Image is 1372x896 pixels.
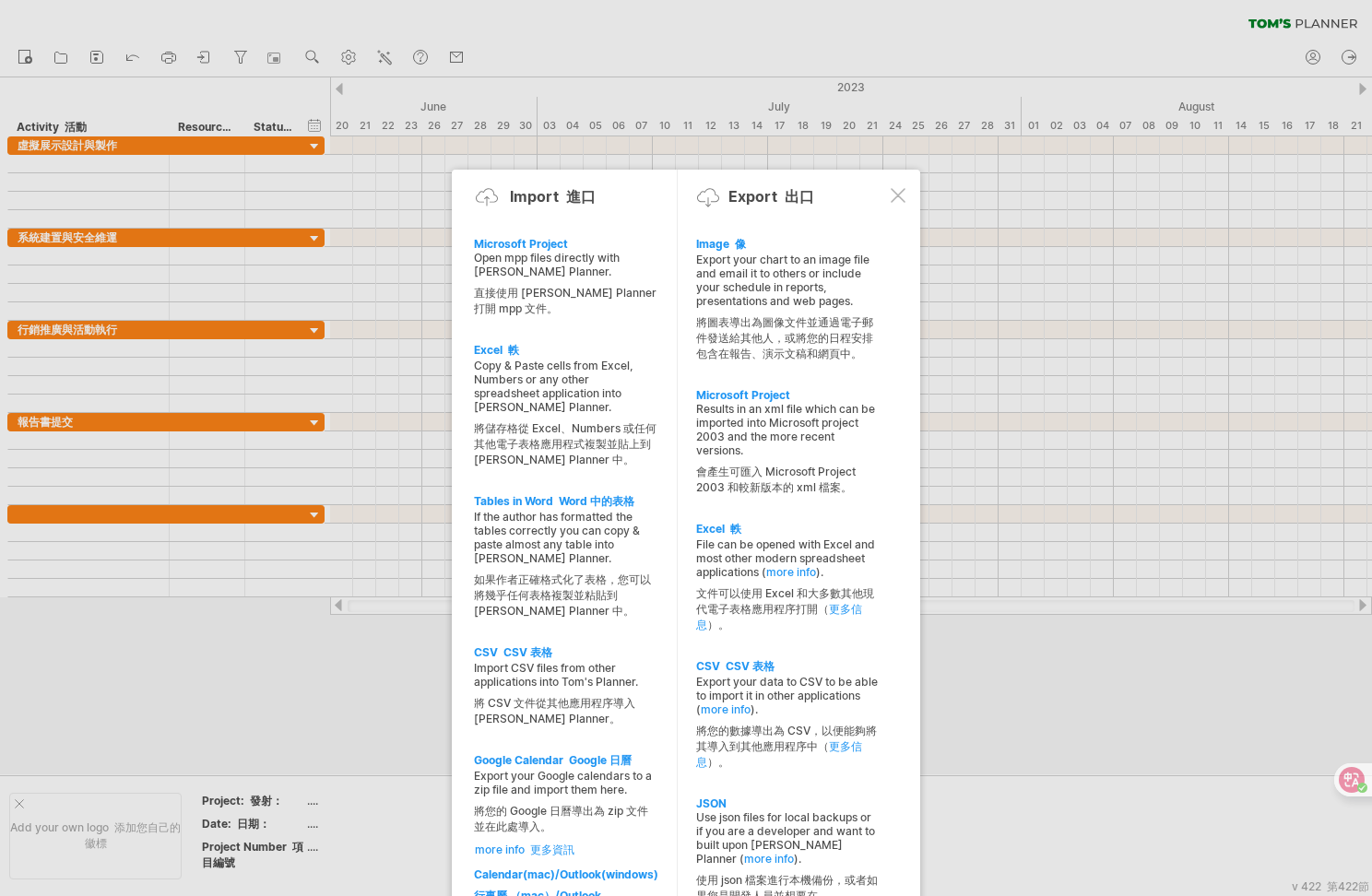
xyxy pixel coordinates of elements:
[766,565,816,579] a: more info
[474,343,656,359] div: Excel
[696,675,879,778] div: Export your data to CSV to be able to import it in other applications ( ).
[696,388,879,402] div: Microsoft Project
[696,253,879,370] div: Export your chart to an image file and email it to others or include your schedule in reports, pr...
[510,187,596,207] div: Import
[474,494,656,510] div: Tables in Word
[696,237,879,253] div: Image
[726,659,775,673] font: CSV 表格
[728,187,814,207] div: Export
[696,659,879,675] div: CSV
[474,359,656,476] div: Copy & Paste cells from Excel, Numbers or any other spreadsheet application into [PERSON_NAME] Pl...
[696,537,879,641] div: File can be opened with Excel and most other modern spreadsheet applications ( ).
[696,465,856,494] font: 會產生可匯入 Microsoft Project 2003 和較新版本的 xml 檔案。
[744,852,794,866] a: more info
[474,510,656,627] div: If the author has formatted the tables correctly you can copy & paste almost any table into [PERS...
[735,237,746,251] font: 像
[530,843,574,856] font: 更多資訊
[696,315,873,360] font: 將圖表導出為圖像文件並通過電子郵件發送給其他人，或將您的日程安排包含在報告、演示文稿和網頁中。
[785,187,814,206] font: 出口
[475,843,657,858] a: more info 更多資訊
[696,402,879,503] div: Results in an xml file which can be imported into Microsoft project 2003 and the more recent vers...
[566,187,596,206] font: 進口
[730,522,741,536] font: 軼
[474,572,651,618] font: 如果作者正確格式化了表格，您可以將幾乎任何表格複製並粘貼到 [PERSON_NAME] Planner 中。
[559,494,634,508] font: Word 中的表格
[696,586,874,631] font: 文件可以使用 Excel 和大多數其他現代電子表格應用程序打開（ ）。
[696,522,879,537] div: Excel
[508,343,519,357] font: 軼
[696,796,879,810] div: JSON
[701,702,751,716] a: more info
[474,421,656,466] font: 將儲存格從 Excel、Numbers 或任何其他電子表格應用程式複製並貼上到 [PERSON_NAME] Planner 中。
[696,724,877,769] font: 將您的數據導出為 CSV，以便能夠將其導入到其他應用程序中（ ）。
